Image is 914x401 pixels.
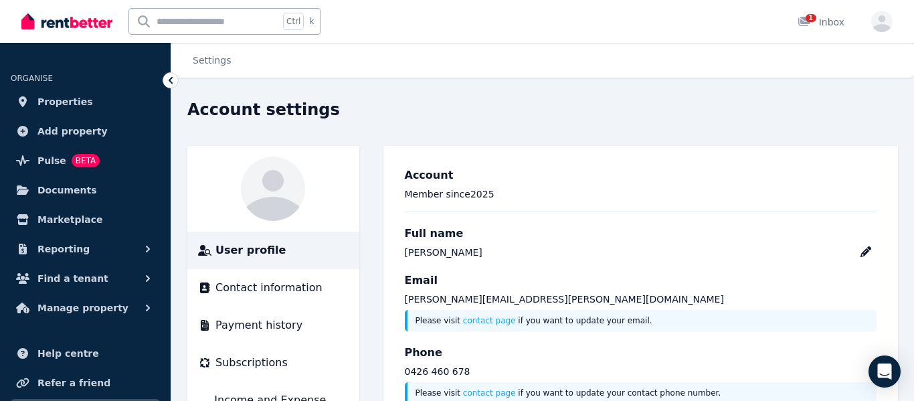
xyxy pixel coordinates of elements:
[37,241,90,257] span: Reporting
[798,15,844,29] div: Inbox
[11,265,160,292] button: Find a tenant
[215,280,323,296] span: Contact information
[11,206,160,233] a: Marketplace
[11,177,160,204] a: Documents
[37,212,102,228] span: Marketplace
[187,99,340,121] h1: Account settings
[405,167,877,183] h3: Account
[463,388,516,398] a: contact page
[806,14,816,22] span: 1
[198,242,349,258] a: User profile
[463,316,516,325] a: contact page
[198,317,349,333] a: Payment history
[198,280,349,296] a: Contact information
[37,123,108,139] span: Add property
[416,388,869,398] p: Please visit if you want to update your contact phone number.
[37,94,93,110] span: Properties
[405,226,877,242] h3: Full name
[215,242,286,258] span: User profile
[37,182,97,198] span: Documents
[215,355,288,371] span: Subscriptions
[37,270,108,287] span: Find a tenant
[416,315,869,326] p: Please visit if you want to update your email.
[869,355,901,388] div: Open Intercom Messenger
[72,154,100,167] span: BETA
[37,300,128,316] span: Manage property
[11,88,160,115] a: Properties
[405,293,877,306] p: [PERSON_NAME][EMAIL_ADDRESS][PERSON_NAME][DOMAIN_NAME]
[283,13,304,30] span: Ctrl
[11,295,160,321] button: Manage property
[405,365,877,378] p: 0426 460 678
[405,246,482,259] div: [PERSON_NAME]
[198,355,349,371] a: Subscriptions
[405,345,877,361] h3: Phone
[37,375,110,391] span: Refer a friend
[309,16,314,27] span: k
[11,147,160,174] a: PulseBETA
[405,187,877,201] p: Member since 2025
[193,55,231,66] a: Settings
[37,345,99,362] span: Help centre
[171,43,247,78] nav: Breadcrumb
[11,118,160,145] a: Add property
[11,74,53,83] span: ORGANISE
[215,317,302,333] span: Payment history
[21,11,112,31] img: RentBetter
[11,340,160,367] a: Help centre
[37,153,66,169] span: Pulse
[11,370,160,396] a: Refer a friend
[11,236,160,262] button: Reporting
[405,272,877,289] h3: Email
